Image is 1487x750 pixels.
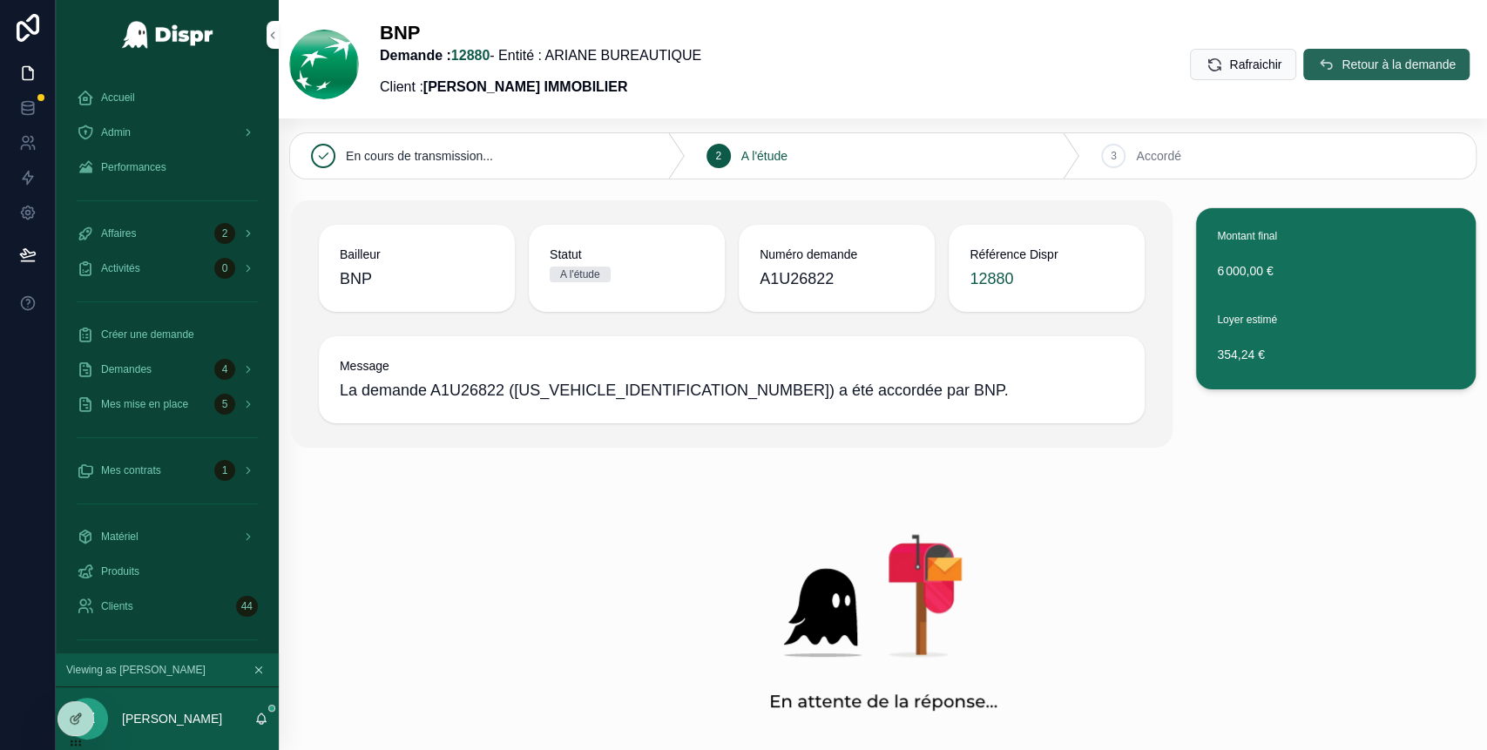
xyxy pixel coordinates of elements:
span: A1U26822 [760,267,914,291]
span: Créer une demande [101,328,194,341]
span: BNP [340,267,494,291]
span: 2 [715,149,721,163]
iframe: Intercom live chat [1428,691,1470,733]
span: Numéro demande [760,246,914,263]
span: Matériel [101,530,139,544]
a: Activités0 [66,253,268,284]
span: Montant final [1217,230,1277,242]
span: Clients [101,599,133,613]
a: Mes mise en place5 [66,389,268,420]
span: Bailleur [340,246,494,263]
button: Rafraichir [1190,49,1296,80]
a: Créer une demande [66,319,268,350]
a: Demandes4 [66,354,268,385]
span: Affaires [101,226,136,240]
a: Affaires2 [66,218,268,249]
a: Mes contrats1 [66,455,268,486]
div: 2 [214,223,235,244]
span: 6 000,00 € [1217,262,1455,280]
div: 44 [236,596,258,617]
span: Référence Dispr [970,246,1124,263]
span: Accordé [1136,147,1180,165]
a: Produits [66,556,268,587]
button: Retour à la demande [1303,49,1470,80]
span: La demande A1U26822 ([US_VEHICLE_IDENTIFICATION_NUMBER]) a été accordée par BNP. [340,378,1125,402]
span: JZ [79,708,95,729]
a: Performances [66,152,268,183]
a: Matériel [66,521,268,552]
img: App logo [121,21,214,49]
a: 12880 [970,267,1013,291]
span: Loyer estimé [1217,314,1277,326]
span: Mes mise en place [101,397,188,411]
a: Admin [66,117,268,148]
div: 5 [214,394,235,415]
div: 0 [214,258,235,279]
h1: BNP [380,21,701,45]
div: A l'étude [560,267,600,282]
span: 354,24 € [1217,346,1455,363]
p: - Entité : ARIANE BUREAUTIQUE [380,45,701,66]
a: Clients44 [66,591,268,622]
span: 3 [1111,149,1117,163]
div: 4 [214,359,235,380]
span: Statut [550,246,704,263]
p: [PERSON_NAME] [122,710,222,727]
span: Accueil [101,91,135,105]
span: En cours de transmission... [346,147,493,165]
div: scrollable content [56,70,279,653]
span: Mes contrats [101,463,161,477]
strong: Demande : [380,48,490,63]
span: Retour à la demande [1342,56,1456,73]
span: Activités [101,261,140,275]
span: Performances [101,160,166,174]
span: Admin [101,125,131,139]
strong: [PERSON_NAME] IMMOBILIER [423,79,628,94]
span: Viewing as [PERSON_NAME] [66,663,206,677]
span: Produits [101,564,139,578]
div: 1 [214,460,235,481]
a: 12880 [451,48,490,63]
p: Client : [380,77,701,98]
span: A l'étude [741,147,787,165]
span: Message [340,357,1125,375]
span: Demandes [101,362,152,376]
span: Rafraichir [1229,56,1281,73]
a: Accueil [66,82,268,113]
